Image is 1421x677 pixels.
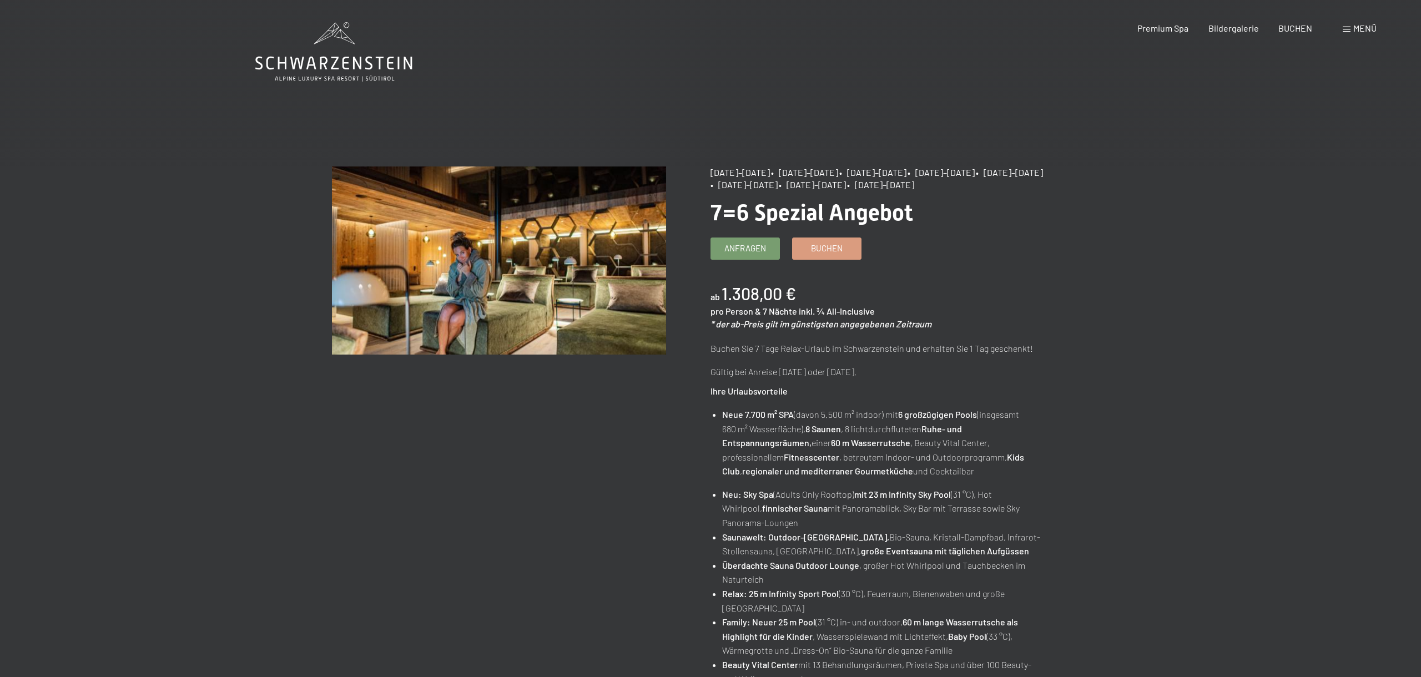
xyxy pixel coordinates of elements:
[793,238,861,259] a: Buchen
[839,167,906,178] span: • [DATE]–[DATE]
[722,532,889,542] strong: Saunawelt: Outdoor-[GEOGRAPHIC_DATA],
[722,530,1045,558] li: Bio-Sauna, Kristall-Dampfbad, Infrarot-Stollensauna, [GEOGRAPHIC_DATA],
[710,167,770,178] span: [DATE]–[DATE]
[722,558,1045,587] li: , großer Hot Whirlpool und Tauchbecken im Naturteich
[1137,23,1188,33] a: Premium Spa
[722,617,815,627] strong: Family: Neuer 25 m Pool
[722,560,859,570] strong: Überdachte Sauna Outdoor Lounge
[861,545,1029,556] strong: große Eventsauna mit täglichen Aufgüssen
[722,487,1045,530] li: (Adults Only Rooftop) (31 °C), Hot Whirlpool, mit Panoramablick, Sky Bar mit Terrasse sowie Sky P...
[710,341,1045,356] p: Buchen Sie 7 Tage Relax-Urlaub im Schwarzenstein und erhalten Sie 1 Tag geschenkt!
[742,466,913,476] strong: regionaler und mediterraner Gourmetküche
[722,284,796,304] b: 1.308,00 €
[722,588,839,599] strong: Relax: 25 m Infinity Sport Pool
[710,319,931,329] em: * der ab-Preis gilt im günstigsten angegebenen Zeitraum
[722,659,798,670] strong: Beauty Vital Center
[724,242,766,254] span: Anfragen
[710,365,1045,379] p: Gültig bei Anreise [DATE] oder [DATE].
[763,306,797,316] span: 7 Nächte
[771,167,838,178] span: • [DATE]–[DATE]
[722,407,1045,478] li: (davon 5.500 m² indoor) mit (insgesamt 680 m² Wasserfläche), , 8 lichtdurchfluteten einer , Beaut...
[762,503,828,513] strong: finnischer Sauna
[948,631,986,641] strong: Baby Pool
[1278,23,1312,33] a: BUCHEN
[805,423,841,434] strong: 8 Saunen
[1208,23,1259,33] a: Bildergalerie
[831,437,910,448] strong: 60 m Wasserrutsche
[722,489,773,499] strong: Neu: Sky Spa
[711,238,779,259] a: Anfragen
[811,242,843,254] span: Buchen
[722,617,1018,641] strong: 60 m lange Wasserrutsche als Highlight für die Kinder
[847,179,914,190] span: • [DATE]–[DATE]
[722,615,1045,658] li: (31 °C) in- und outdoor, , Wasserspielewand mit Lichteffekt, (33 °C), Wärmegrotte und „Dress-On“ ...
[710,200,913,226] span: 7=6 Spezial Angebot
[722,587,1045,615] li: (30 °C), Feuerraum, Bienenwaben und große [GEOGRAPHIC_DATA]
[710,179,778,190] span: • [DATE]–[DATE]
[898,409,977,420] strong: 6 großzügigen Pools
[908,167,975,178] span: • [DATE]–[DATE]
[784,452,839,462] strong: Fitnesscenter
[799,306,875,316] span: inkl. ¾ All-Inclusive
[779,179,846,190] span: • [DATE]–[DATE]
[332,166,667,355] img: 7=6 Spezial Angebot
[710,386,788,396] strong: Ihre Urlaubsvorteile
[710,291,720,302] span: ab
[854,489,951,499] strong: mit 23 m Infinity Sky Pool
[710,306,761,316] span: pro Person &
[976,167,1043,178] span: • [DATE]–[DATE]
[1353,23,1377,33] span: Menü
[722,409,794,420] strong: Neue 7.700 m² SPA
